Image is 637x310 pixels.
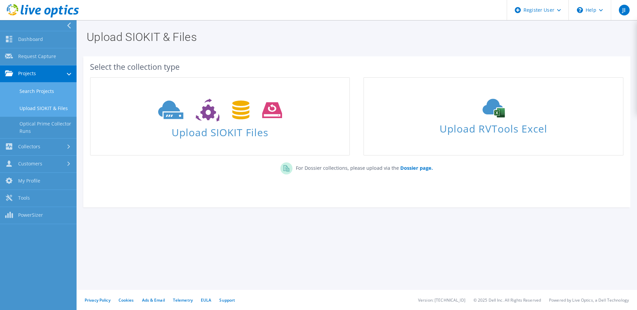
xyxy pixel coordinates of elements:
[400,165,433,171] b: Dossier page.
[364,120,623,134] span: Upload RVTools Excel
[90,63,624,70] div: Select the collection type
[90,77,350,156] a: Upload SIOKIT Files
[292,162,433,172] p: For Dossier collections, please upload via the
[418,297,465,303] li: Version: [TECHNICAL_ID]
[399,165,433,171] a: Dossier page.
[85,297,110,303] a: Privacy Policy
[363,77,623,156] a: Upload RVTools Excel
[549,297,629,303] li: Powered by Live Optics, a Dell Technology
[201,297,211,303] a: EULA
[219,297,235,303] a: Support
[119,297,134,303] a: Cookies
[173,297,193,303] a: Telemetry
[91,123,349,138] span: Upload SIOKIT Files
[577,7,583,13] svg: \n
[619,5,630,15] span: JI
[473,297,541,303] li: © 2025 Dell Inc. All Rights Reserved
[142,297,165,303] a: Ads & Email
[87,31,624,43] h1: Upload SIOKIT & Files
